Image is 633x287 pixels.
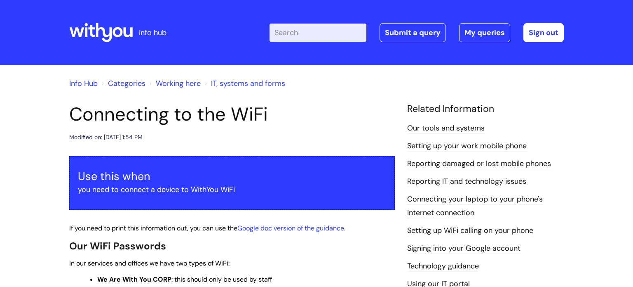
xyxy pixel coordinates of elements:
a: Categories [108,78,145,88]
a: Submit a query [380,23,446,42]
a: Sign out [523,23,564,42]
a: Connecting your laptop to your phone's internet connection [407,194,543,218]
a: My queries [459,23,510,42]
a: Our tools and systems [407,123,485,134]
a: Google doc version of the guidance [237,224,344,232]
a: Info Hub [69,78,98,88]
h3: Use this when [78,170,386,183]
li: IT, systems and forms [203,77,285,90]
span: Our WiFi Passwords [69,240,166,252]
a: Technology guidance [407,261,479,272]
span: In our services and offices we have two types of WiFi: [69,259,230,268]
a: Reporting damaged or lost mobile phones [407,159,551,169]
p: you need to connect a device to WithYou WiFi [78,183,386,196]
a: Signing into your Google account [407,243,520,254]
a: IT, systems and forms [211,78,285,88]
p: info hub [139,26,166,39]
li: Working here [148,77,201,90]
strong: We Are With You CORP [97,275,171,284]
div: | - [270,23,564,42]
div: Modified on: [DATE] 1:54 PM [69,132,143,142]
a: Reporting IT and technology issues [407,176,526,187]
span: : this should only be used by staff [97,275,272,284]
a: Setting up WiFi calling on your phone [407,225,533,236]
h4: Related Information [407,103,564,115]
a: Working here [156,78,201,88]
input: Search [270,24,366,42]
h1: Connecting to the WiFi [69,103,395,126]
a: Setting up your work mobile phone [407,141,527,152]
span: If you need to print this information out, you can use the . [69,224,345,232]
li: Solution home [100,77,145,90]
